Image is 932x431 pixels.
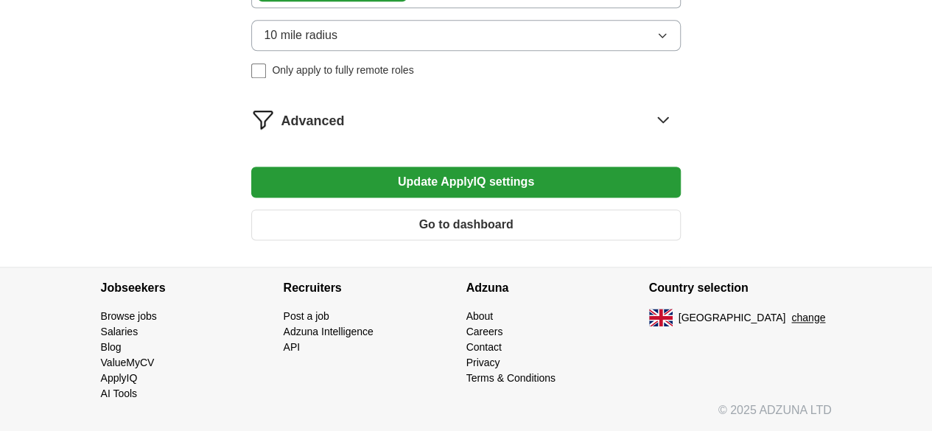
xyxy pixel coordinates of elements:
a: Salaries [101,326,139,337]
img: filter [251,108,275,131]
button: 10 mile radius [251,20,680,51]
span: Advanced [281,111,344,131]
a: Privacy [466,357,500,368]
button: Go to dashboard [251,209,680,240]
a: Blog [101,341,122,353]
a: API [284,341,301,353]
input: Only apply to fully remote roles [251,63,266,78]
span: 10 mile radius [264,27,337,44]
div: © 2025 ADZUNA LTD [89,402,844,431]
button: change [791,310,825,326]
a: Terms & Conditions [466,372,556,384]
a: Adzuna Intelligence [284,326,374,337]
a: ValueMyCV [101,357,155,368]
a: About [466,310,494,322]
img: UK flag [649,309,673,326]
span: Only apply to fully remote roles [272,63,413,78]
a: Contact [466,341,502,353]
a: Post a job [284,310,329,322]
a: Browse jobs [101,310,157,322]
span: [GEOGRAPHIC_DATA] [679,310,786,326]
a: AI Tools [101,388,138,399]
a: Careers [466,326,503,337]
button: Update ApplyIQ settings [251,167,680,197]
a: ApplyIQ [101,372,138,384]
h4: Country selection [649,267,832,309]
